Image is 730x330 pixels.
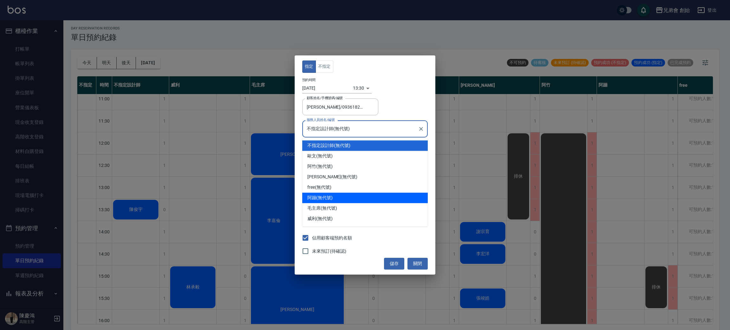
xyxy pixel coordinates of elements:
span: 威利 [307,215,316,222]
button: 不指定 [316,60,333,73]
span: 阿竹 [307,163,316,170]
div: 13:30 [353,83,364,93]
button: 指定 [302,60,316,73]
div: (無代號) [302,172,428,182]
button: 關閉 [407,258,428,270]
div: (無代號) [302,151,428,161]
span: [PERSON_NAME] [307,174,341,180]
span: free [307,184,315,191]
span: 毛主席 [307,205,321,212]
button: 儲存 [384,258,404,270]
div: (無代號) [302,193,428,203]
label: 顧客姓名/手機號碼/編號 [307,96,343,100]
span: 不指定設計師 [307,142,334,149]
label: 預約時間 [302,78,316,82]
span: 阿蹦 [307,194,316,201]
div: (無代號) [302,182,428,193]
div: (無代號) [302,213,428,224]
label: 服務人員姓名/編號 [307,117,335,122]
span: 未來預訂(待確認) [312,248,346,255]
div: (無代號) [302,161,428,172]
div: (無代號) [302,203,428,213]
div: (無代號) [302,140,428,151]
span: 佔用顧客端預約名額 [312,235,352,241]
span: 歐文 [307,153,316,159]
button: Clear [417,124,426,133]
input: Choose date, selected date is 2025-09-11 [302,83,353,93]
